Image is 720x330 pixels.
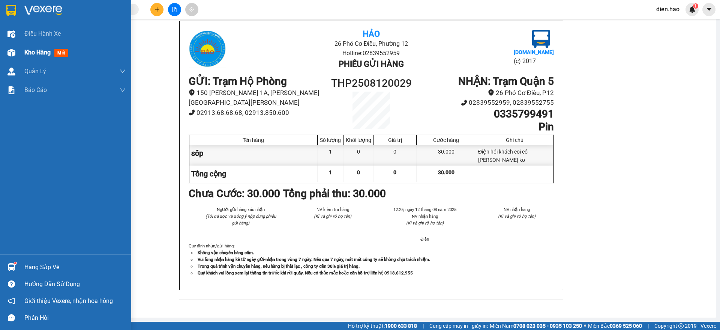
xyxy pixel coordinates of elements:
li: NV nhận hàng [480,206,554,213]
span: Báo cáo [24,85,47,95]
div: 1 [318,145,344,166]
span: | [648,322,649,330]
img: warehouse-icon [7,263,15,271]
span: Kho hàng [24,49,51,56]
span: mới [54,49,68,57]
span: message [8,314,15,321]
span: environment [189,89,195,96]
span: ⚪️ [584,324,586,327]
b: Phiếu gửi hàng [339,59,404,69]
div: 30.000 [417,145,476,166]
span: Miền Nam [490,322,582,330]
span: question-circle [8,280,15,288]
h1: 0335799491 [417,108,554,121]
div: 0 [344,145,374,166]
img: warehouse-icon [7,68,15,75]
h1: Pin [417,121,554,133]
div: sốp [189,145,318,166]
span: environment [488,89,494,96]
span: phone [189,109,195,116]
b: NHẬN : Trạm Quận 5 [458,75,554,87]
span: copyright [678,323,684,328]
li: NV nhận hàng [388,213,462,220]
img: logo-vxr [6,5,16,16]
b: Hảo [363,29,380,39]
button: plus [150,3,163,16]
span: down [120,68,126,74]
li: 150 [PERSON_NAME] 1A, [PERSON_NAME][GEOGRAPHIC_DATA][PERSON_NAME] [189,88,325,108]
div: 0 [374,145,417,166]
strong: 0369 525 060 [610,323,642,329]
span: Quản Lý [24,66,46,76]
div: Ghi chú [478,137,551,143]
span: Miền Bắc [588,322,642,330]
span: 0 [393,169,396,175]
strong: 1900 633 818 [385,323,417,329]
span: Hỗ trợ kỹ thuật: [348,322,417,330]
li: 12:25, ngày 12 tháng 08 năm 2025 [388,206,462,213]
b: [DOMAIN_NAME] [514,49,554,55]
img: warehouse-icon [7,49,15,57]
img: warehouse-icon [7,30,15,38]
span: aim [189,7,194,12]
span: Tổng cộng [191,169,226,178]
sup: 1 [693,3,698,9]
span: file-add [172,7,177,12]
div: Tên hàng [191,137,315,143]
div: Cước hàng [418,137,474,143]
sup: 1 [14,262,16,264]
span: dien.hao [650,5,685,14]
img: solution-icon [7,86,15,94]
li: Hotline: 02839552959 [249,48,493,58]
span: Cung cấp máy in - giấy in: [429,322,488,330]
b: Tổng phải thu: 30.000 [283,187,386,200]
img: logo.jpg [189,30,226,68]
span: 1 [694,3,697,9]
strong: Quý khách vui lòng xem lại thông tin trước khi rời quầy. Nếu có thắc mắc hoặc cần hỗ trợ liên hệ ... [198,270,413,276]
li: (c) 2017 [514,56,554,66]
strong: Vui lòng nhận hàng kể từ ngày gửi-nhận trong vòng 7 ngày. Nếu qua 7 ngày, mất mát công ty sẽ khôn... [198,257,430,262]
li: 26 Phó Cơ Điều, P12 [417,88,554,98]
li: NV kiểm tra hàng [296,206,370,213]
i: (Kí và ghi rõ họ tên) [406,220,444,226]
div: Quy định nhận/gửi hàng : [189,243,554,276]
h1: THP2508120029 [325,75,417,92]
i: (Kí và ghi rõ họ tên) [498,214,535,219]
b: Chưa Cước : 30.000 [189,187,280,200]
div: Hướng dẫn sử dụng [24,279,126,290]
div: Phản hồi [24,312,126,324]
li: 02839552959, 02839552755 [417,98,554,108]
div: Giá trị [376,137,414,143]
span: phone [461,99,467,106]
span: | [423,322,424,330]
div: Số lượng [319,137,342,143]
span: caret-down [706,6,712,13]
img: logo.jpg [532,30,550,48]
strong: 0708 023 035 - 0935 103 250 [513,323,582,329]
i: (Kí và ghi rõ họ tên) [314,214,351,219]
strong: Trong quá trình vận chuyển hàng, nếu hàng bị thất lạc , công ty đền 30% giá trị hàng. [198,264,360,269]
span: Giới thiệu Vexere, nhận hoa hồng [24,296,113,306]
div: Điện hỏi khách coi có [PERSON_NAME] ko [476,145,553,166]
span: down [120,87,126,93]
span: notification [8,297,15,304]
span: Điều hành xe [24,29,61,38]
img: icon-new-feature [689,6,696,13]
i: (Tôi đã đọc và đồng ý nộp dung phiếu gửi hàng) [205,214,276,226]
span: 1 [329,169,332,175]
li: Người gửi hàng xác nhận [204,206,278,213]
button: aim [185,3,198,16]
div: Khối lượng [346,137,372,143]
button: file-add [168,3,181,16]
span: 30.000 [438,169,454,175]
button: caret-down [702,3,715,16]
div: Hàng sắp về [24,262,126,273]
b: GỬI : Trạm Hộ Phòng [189,75,287,87]
strong: Không vận chuyển hàng cấm. [198,250,254,255]
li: 02913.68.68.68, 02913.850.600 [189,108,325,118]
li: 26 Phó Cơ Điều, Phường 12 [249,39,493,48]
li: Điền [388,236,462,243]
span: plus [154,7,160,12]
span: 0 [357,169,360,175]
